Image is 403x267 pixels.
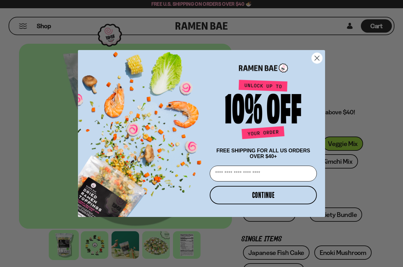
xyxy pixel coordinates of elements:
[224,79,303,142] img: Unlock up to 10% off
[239,63,288,73] img: Ramen Bae Logo
[78,45,207,217] img: ce7035ce-2e49-461c-ae4b-8ade7372f32c.png
[210,186,317,204] button: CONTINUE
[311,53,323,64] button: Close dialog
[216,148,310,159] span: FREE SHIPPING FOR ALL US ORDERS OVER $40+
